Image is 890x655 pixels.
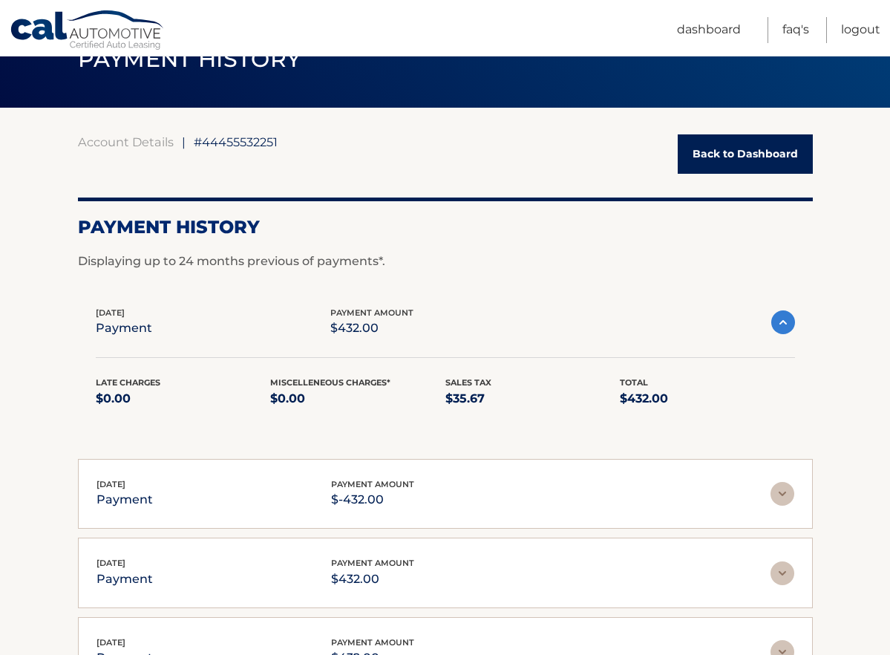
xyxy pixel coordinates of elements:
p: $432.00 [330,318,413,339]
p: $432.00 [620,388,795,409]
p: $35.67 [445,388,621,409]
span: [DATE] [96,558,125,568]
a: Logout [841,17,880,43]
span: [DATE] [96,637,125,648]
span: [DATE] [96,479,125,489]
a: FAQ's [782,17,809,43]
span: Total [620,377,648,388]
p: $-432.00 [331,489,414,510]
p: Displaying up to 24 months previous of payments*. [78,252,813,270]
a: Back to Dashboard [678,134,813,174]
span: payment amount [331,479,414,489]
span: Late Charges [96,377,160,388]
a: Cal Automotive [10,10,166,53]
p: $0.00 [270,388,445,409]
p: payment [96,569,153,590]
p: payment [96,489,153,510]
h2: Payment History [78,216,813,238]
span: #44455532251 [194,134,278,149]
span: payment amount [330,307,413,318]
span: PAYMENT HISTORY [78,45,301,73]
img: accordion-rest.svg [770,482,794,506]
a: Account Details [78,134,174,149]
p: $0.00 [96,388,271,409]
span: [DATE] [96,307,125,318]
img: accordion-active.svg [771,310,795,334]
span: Sales Tax [445,377,491,388]
a: Dashboard [677,17,741,43]
img: accordion-rest.svg [770,561,794,585]
p: $432.00 [331,569,414,590]
span: payment amount [331,558,414,568]
p: payment [96,318,152,339]
span: payment amount [331,637,414,648]
span: Miscelleneous Charges* [270,377,390,388]
span: | [182,134,186,149]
